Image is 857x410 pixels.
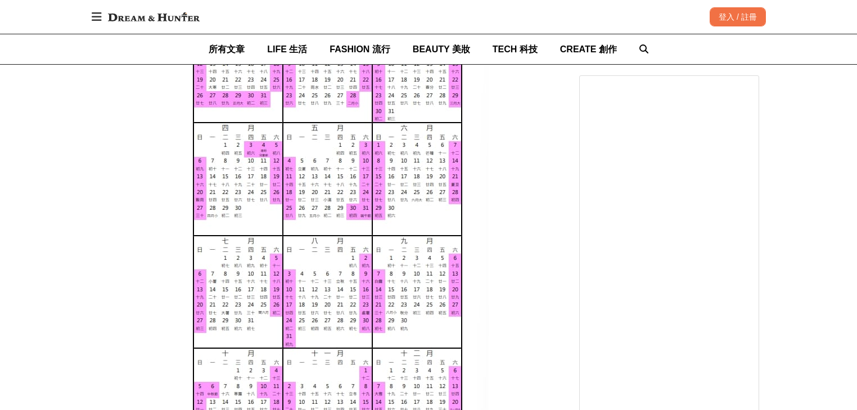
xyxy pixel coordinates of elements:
span: TECH 科技 [493,44,538,54]
div: 登入 / 註冊 [710,7,766,26]
a: LIFE 生活 [267,34,307,64]
a: FASHION 流行 [330,34,390,64]
img: Dream & Hunter [102,7,205,27]
a: TECH 科技 [493,34,538,64]
span: 所有文章 [209,44,245,54]
span: BEAUTY 美妝 [413,44,470,54]
a: CREATE 創作 [560,34,617,64]
span: LIFE 生活 [267,44,307,54]
a: 所有文章 [209,34,245,64]
span: FASHION 流行 [330,44,390,54]
a: BEAUTY 美妝 [413,34,470,64]
span: CREATE 創作 [560,44,617,54]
